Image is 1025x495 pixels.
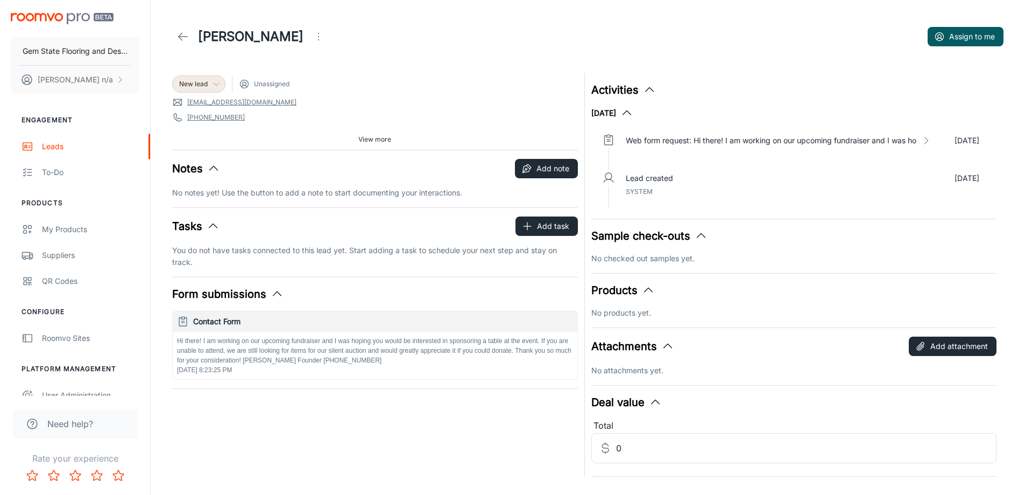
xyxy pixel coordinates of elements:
p: No notes yet! Use the button to add a note to start documenting your interactions. [172,187,578,199]
button: Activities [591,82,656,98]
button: View more [354,131,395,148]
button: Rate 2 star [43,465,65,486]
button: Add note [515,159,578,178]
button: Deal value [591,394,662,410]
div: To-do [42,166,139,178]
button: Open menu [308,26,329,47]
p: [DATE] [955,172,979,184]
h6: Contact Form [193,316,573,327]
span: View more [358,135,391,144]
span: System [626,187,653,196]
button: Rate 3 star [65,465,86,486]
p: You do not have tasks connected to this lead yet. Start adding a task to schedule your next step ... [172,245,578,268]
p: No products yet. [591,307,997,319]
p: Rate your experience [9,452,142,465]
button: Add task [515,217,578,236]
p: Hi there! I am working on our upcoming fundraiser and I was hoping you would be interested in spo... [177,336,573,365]
p: Web form request: Hi there! I am working on our upcoming fundraiser and I was ho [626,135,916,147]
h1: [PERSON_NAME] [198,27,303,46]
a: [EMAIL_ADDRESS][DOMAIN_NAME] [187,97,296,107]
div: Total [591,419,997,433]
button: Rate 5 star [108,465,129,486]
div: QR Codes [42,275,139,287]
button: Contact FormHi there! I am working on our upcoming fundraiser and I was hoping you would be inter... [173,311,577,379]
span: Need help? [47,417,93,430]
p: No checked out samples yet. [591,253,997,264]
span: Unassigned [254,79,289,89]
div: Leads [42,141,139,152]
img: Roomvo PRO Beta [11,13,114,24]
span: [DATE] 8:23:25 PM [177,366,232,374]
p: Lead created [626,172,673,184]
a: [PHONE_NUMBER] [187,113,245,122]
p: No attachments yet. [591,365,997,377]
button: Tasks [172,218,220,234]
button: Form submissions [172,286,284,302]
div: Suppliers [42,249,139,261]
button: Gem State Flooring and Design [11,37,139,65]
p: [DATE] [955,135,979,147]
input: Estimated deal value [616,433,997,463]
button: Attachments [591,338,674,354]
button: Products [591,282,655,298]
button: Add attachment [909,337,996,356]
div: My Products [42,224,139,235]
button: Rate 4 star [86,465,108,486]
button: Assign to me [928,27,1003,46]
button: Rate 1 star [22,465,43,486]
button: Notes [172,161,220,177]
div: User Administration [42,389,139,401]
p: Gem State Flooring and Design [23,45,128,57]
button: [PERSON_NAME] n/a [11,66,139,94]
button: Sample check-outs [591,228,708,244]
button: [DATE] [591,107,633,120]
span: New lead [179,79,208,89]
div: Roomvo Sites [42,332,139,344]
div: New lead [172,75,225,93]
p: [PERSON_NAME] n/a [38,74,113,86]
